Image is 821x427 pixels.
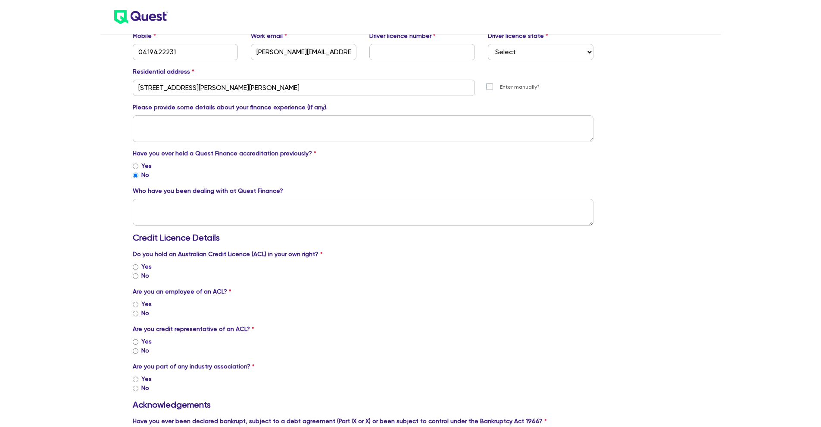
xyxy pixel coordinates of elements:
[141,346,149,355] label: No
[141,170,149,179] label: No
[141,337,152,346] label: Yes
[133,149,316,158] label: Have you ever held a Quest Finance accreditation previously?
[141,300,152,309] label: Yes
[369,31,436,40] label: Driver licence number
[500,83,540,91] label: Enter manually?
[133,31,156,40] label: Mobile
[141,161,152,170] label: Yes
[114,10,168,24] img: quest-logo
[133,362,255,371] label: Are you part of any industry association?
[133,250,323,259] label: Do you hold an Australian Credit Licence (ACL) in your own right?
[488,31,548,40] label: Driver licence state
[133,287,231,296] label: Are you an employee of an ACL?
[133,67,194,76] label: Residential address
[141,271,149,280] label: No
[133,232,594,243] h3: Credit Licence Details
[251,31,287,40] label: Work email
[141,384,149,393] label: No
[133,325,254,334] label: Are you credit representative of an ACL?
[133,417,547,426] label: Have you ever been declared bankrupt, subject to a debt agreement (Part IX or X) or been subject ...
[133,103,328,112] label: Please provide some details about your finance experience (if any).
[141,374,152,384] label: Yes
[141,309,149,318] label: No
[141,262,152,271] label: Yes
[133,399,594,410] h3: Acknowledgements
[133,186,283,195] label: Who have you been dealing with at Quest Finance?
